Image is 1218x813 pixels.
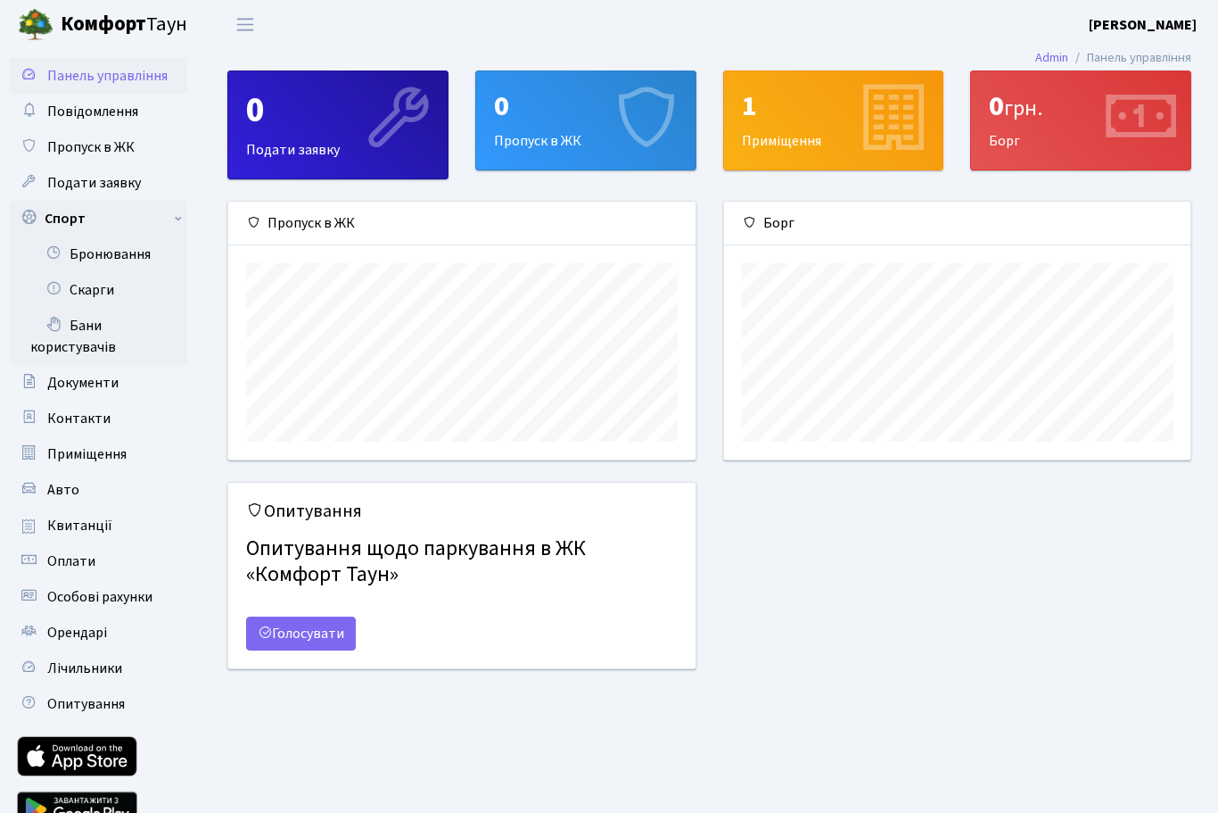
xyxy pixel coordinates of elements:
div: 0 [494,89,678,123]
span: Особові рахунки [47,587,152,607]
div: 0 [989,89,1173,123]
div: 1 [742,89,926,123]
a: Лічильники [9,651,187,686]
div: 0 [246,89,430,132]
h5: Опитування [246,501,678,522]
span: Авто [47,480,79,500]
span: Документи [47,373,119,393]
span: Лічильники [47,659,122,678]
nav: breadcrumb [1008,39,1218,77]
span: Повідомлення [47,102,138,121]
a: Особові рахунки [9,579,187,615]
li: Панель управління [1068,48,1191,68]
a: Контакти [9,401,187,436]
h4: Опитування щодо паркування в ЖК «Комфорт Таун» [246,529,678,595]
a: Панель управління [9,58,187,94]
a: Спорт [9,201,187,236]
a: Орендарі [9,615,187,651]
b: Комфорт [61,10,146,38]
a: Авто [9,472,187,508]
div: Пропуск в ЖК [476,71,695,170]
span: Панель управління [47,66,168,86]
span: Орендарі [47,623,107,643]
img: logo.png [18,7,53,43]
a: Опитування [9,686,187,722]
a: Оплати [9,543,187,579]
div: Борг [971,71,1190,170]
a: Документи [9,365,187,401]
a: 0Подати заявку [227,71,449,179]
a: 1Приміщення [723,71,944,170]
div: Борг [724,202,1191,245]
a: Приміщення [9,436,187,472]
div: Подати заявку [228,71,448,178]
button: Переключити навігацію [223,10,267,39]
span: Контакти [47,409,111,428]
a: Admin [1035,48,1068,67]
a: Голосувати [246,617,356,651]
div: Приміщення [724,71,943,170]
span: Оплати [47,552,95,571]
a: Пропуск в ЖК [9,129,187,165]
a: Бани користувачів [9,308,187,365]
span: грн. [1004,93,1042,124]
b: [PERSON_NAME] [1089,15,1197,35]
a: Подати заявку [9,165,187,201]
a: 0Пропуск в ЖК [475,71,696,170]
span: Опитування [47,694,125,714]
span: Пропуск в ЖК [47,137,135,157]
a: Квитанції [9,508,187,543]
a: Скарги [9,272,187,308]
span: Таун [61,10,187,40]
span: Квитанції [47,516,112,535]
a: [PERSON_NAME] [1089,14,1197,36]
div: Пропуск в ЖК [228,202,695,245]
a: Бронювання [9,236,187,272]
span: Приміщення [47,444,127,464]
span: Подати заявку [47,173,141,193]
a: Повідомлення [9,94,187,129]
